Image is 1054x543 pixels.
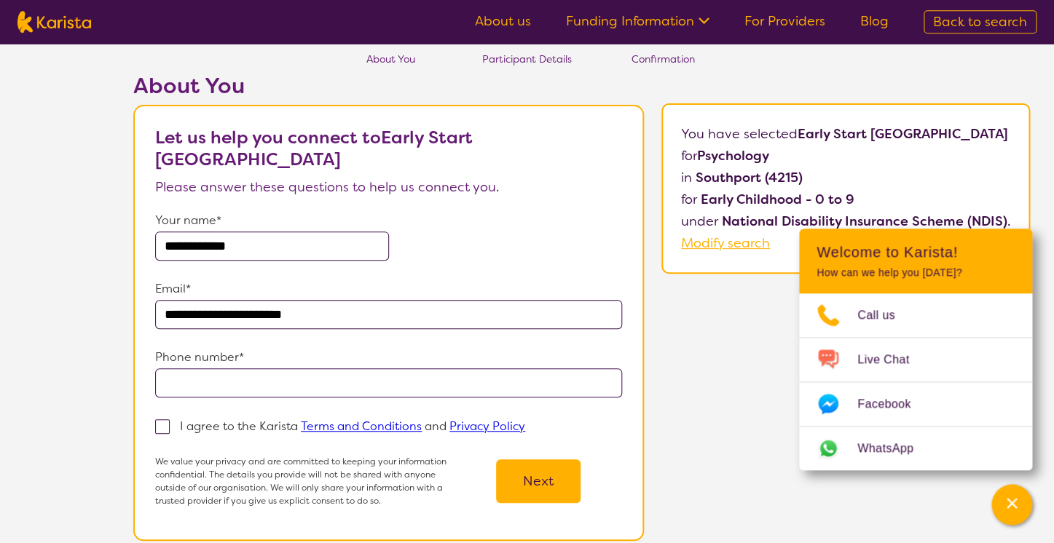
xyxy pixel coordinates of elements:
[180,419,525,434] p: I agree to the Karista and
[155,455,454,507] p: We value your privacy and are committed to keeping your information confidential. The details you...
[632,52,695,66] span: Confirmation
[857,437,931,459] span: WhatsApp
[857,349,927,370] span: Live Chat
[701,191,854,208] b: Early Childhood - 0 to 9
[155,176,622,198] p: Please answer these questions to help us connect you.
[17,11,91,33] img: Karista logo
[133,73,644,99] h2: About You
[681,145,1010,167] p: for
[681,210,1010,232] p: under .
[799,229,1032,470] div: Channel Menu
[475,12,531,30] a: About us
[155,346,622,368] p: Phone number*
[155,126,473,171] b: Let us help you connect to Early Start [GEOGRAPHIC_DATA]
[817,243,1015,261] h2: Welcome to Karista!
[366,52,415,66] span: About You
[722,213,1007,230] b: National Disability Insurance Scheme (NDIS)
[798,125,1008,143] b: Early Start [GEOGRAPHIC_DATA]
[817,266,1015,279] p: How can we help you [DATE]?
[681,234,770,252] a: Modify search
[449,419,525,434] a: Privacy Policy
[681,167,1010,189] p: in
[799,293,1032,470] ul: Choose channel
[991,484,1032,525] button: Channel Menu
[933,13,1027,31] span: Back to search
[744,12,825,30] a: For Providers
[155,278,622,300] p: Email*
[696,169,803,186] b: Southport (4215)
[301,419,422,434] a: Terms and Conditions
[857,393,928,415] span: Facebook
[799,427,1032,470] a: Web link opens in a new tab.
[857,304,913,326] span: Call us
[566,12,709,30] a: Funding Information
[860,12,889,30] a: Blog
[681,123,1010,254] p: You have selected
[155,210,622,231] p: Your name*
[924,10,1037,33] a: Back to search
[482,52,572,66] span: Participant Details
[697,147,769,165] b: Psychology
[496,459,581,503] button: Next
[681,189,1010,210] p: for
